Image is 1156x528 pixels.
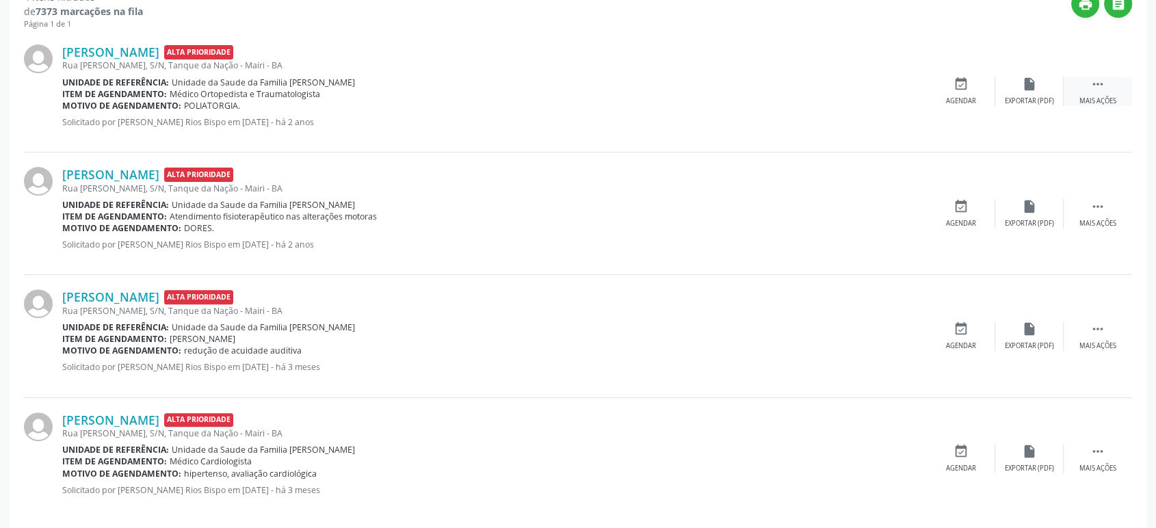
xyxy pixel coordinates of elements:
div: de [24,4,143,18]
div: Exportar (PDF) [1005,96,1054,106]
div: Exportar (PDF) [1005,341,1054,351]
a: [PERSON_NAME] [62,44,159,60]
i: insert_drive_file [1022,321,1037,336]
div: Rua [PERSON_NAME], S/N, Tanque da Nação - Mairi - BA [62,60,927,71]
p: Solicitado por [PERSON_NAME] Rios Bispo em [DATE] - há 3 meses [62,361,927,373]
div: Mais ações [1079,464,1116,473]
b: Item de agendamento: [62,456,167,467]
span: Alta Prioridade [164,413,233,427]
span: DORES. [184,222,214,234]
div: Mais ações [1079,96,1116,106]
div: Mais ações [1079,341,1116,351]
b: Motivo de agendamento: [62,100,181,111]
p: Solicitado por [PERSON_NAME] Rios Bispo em [DATE] - há 2 anos [62,116,927,128]
div: Agendar [946,96,976,106]
div: Rua [PERSON_NAME], S/N, Tanque da Nação - Mairi - BA [62,183,927,194]
a: [PERSON_NAME] [62,167,159,182]
div: Rua [PERSON_NAME], S/N, Tanque da Nação - Mairi - BA [62,305,927,317]
div: Página 1 de 1 [24,18,143,30]
span: Atendimento fisioterapêutico nas alterações motoras [170,211,377,222]
img: img [24,289,53,318]
img: img [24,167,53,196]
span: Alta Prioridade [164,168,233,182]
p: Solicitado por [PERSON_NAME] Rios Bispo em [DATE] - há 2 anos [62,239,927,250]
span: Unidade da Saude da Familia [PERSON_NAME] [172,321,355,333]
i: event_available [954,77,969,92]
span: Médico Ortopedista e Traumatologista [170,88,320,100]
span: Alta Prioridade [164,290,233,304]
div: Mais ações [1079,219,1116,228]
i:  [1090,77,1105,92]
span: Unidade da Saude da Familia [PERSON_NAME] [172,77,355,88]
b: Unidade de referência: [62,321,169,333]
b: Unidade de referência: [62,199,169,211]
i: insert_drive_file [1022,199,1037,214]
b: Motivo de agendamento: [62,345,181,356]
strong: 7373 marcações na fila [36,5,143,18]
b: Item de agendamento: [62,88,167,100]
b: Motivo de agendamento: [62,468,181,479]
b: Motivo de agendamento: [62,222,181,234]
span: POLIATORGIA. [184,100,240,111]
img: img [24,44,53,73]
span: [PERSON_NAME] [170,333,235,345]
div: Exportar (PDF) [1005,464,1054,473]
div: Exportar (PDF) [1005,219,1054,228]
i: event_available [954,199,969,214]
i: event_available [954,321,969,336]
div: Agendar [946,219,976,228]
i: event_available [954,444,969,459]
span: hipertenso, avaliação cardiológica [184,468,317,479]
i:  [1090,199,1105,214]
span: Unidade da Saude da Familia [PERSON_NAME] [172,444,355,456]
i:  [1090,321,1105,336]
div: Rua [PERSON_NAME], S/N, Tanque da Nação - Mairi - BA [62,427,927,439]
i:  [1090,444,1105,459]
div: Agendar [946,341,976,351]
a: [PERSON_NAME] [62,289,159,304]
a: [PERSON_NAME] [62,412,159,427]
i: insert_drive_file [1022,444,1037,459]
div: Agendar [946,464,976,473]
span: Médico Cardiologista [170,456,252,467]
i: insert_drive_file [1022,77,1037,92]
b: Unidade de referência: [62,77,169,88]
b: Unidade de referência: [62,444,169,456]
span: Unidade da Saude da Familia [PERSON_NAME] [172,199,355,211]
span: redução de acuidade auditiva [184,345,302,356]
img: img [24,412,53,441]
b: Item de agendamento: [62,211,167,222]
p: Solicitado por [PERSON_NAME] Rios Bispo em [DATE] - há 3 meses [62,484,927,496]
b: Item de agendamento: [62,333,167,345]
span: Alta Prioridade [164,45,233,60]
